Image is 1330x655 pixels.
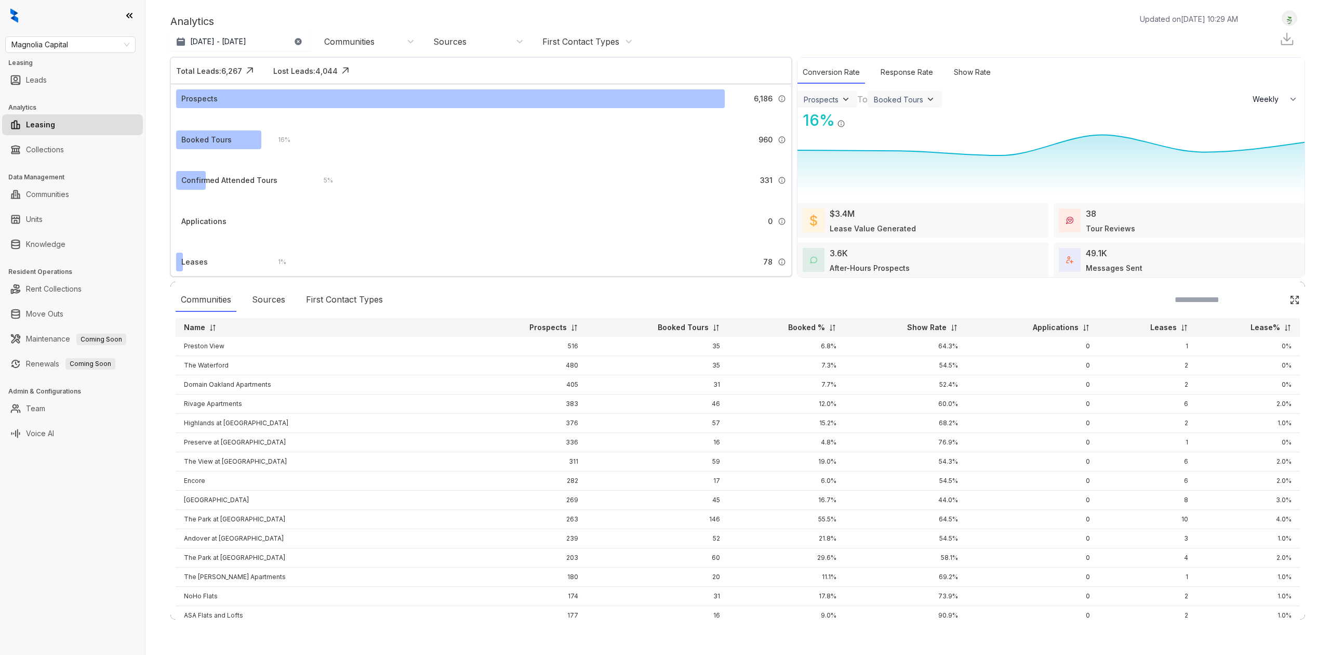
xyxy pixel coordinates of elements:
[170,14,214,29] p: Analytics
[1196,452,1300,471] td: 2.0%
[1086,247,1107,259] div: 49.1K
[587,337,728,356] td: 35
[181,175,277,186] div: Confirmed Attended Tours
[845,510,966,529] td: 64.5%
[181,216,227,227] div: Applications
[845,110,861,126] img: Click Icon
[176,375,469,395] td: Domain Oakland Apartments
[1098,587,1196,606] td: 2
[810,256,817,264] img: AfterHoursConversations
[2,398,143,419] li: Team
[788,322,825,333] p: Booked %
[8,387,145,396] h3: Admin & Configurations
[176,395,469,414] td: Rivage Apartments
[273,65,338,76] div: Lost Leads: 4,044
[242,63,258,78] img: Click Icon
[728,395,845,414] td: 12.0%
[1196,529,1300,548] td: 1.0%
[176,529,469,548] td: Andover at [GEOGRAPHIC_DATA]
[728,375,845,395] td: 7.7%
[469,337,587,356] td: 516
[176,587,469,606] td: NoHo Flats
[845,491,966,510] td: 44.0%
[1268,295,1276,304] img: SearchIcon
[587,433,728,452] td: 16
[966,356,1099,375] td: 0
[176,337,469,356] td: Preston View
[176,433,469,452] td: Preserve at [GEOGRAPHIC_DATA]
[26,398,45,419] a: Team
[26,114,55,135] a: Leasing
[469,529,587,548] td: 239
[845,337,966,356] td: 64.3%
[1196,414,1300,433] td: 1.0%
[874,95,923,104] div: Booked Tours
[845,606,966,625] td: 90.9%
[268,134,290,146] div: 16 %
[966,548,1099,568] td: 0
[1098,452,1196,471] td: 6
[763,256,773,268] span: 78
[176,288,236,312] div: Communities
[845,395,966,414] td: 60.0%
[181,93,218,104] div: Prospects
[1098,548,1196,568] td: 4
[209,324,217,332] img: sorting
[778,176,786,185] img: Info
[754,93,773,104] span: 6,186
[26,70,47,90] a: Leads
[2,184,143,205] li: Communities
[830,223,916,234] div: Lease Value Generated
[966,375,1099,395] td: 0
[728,548,845,568] td: 29.6%
[966,471,1099,491] td: 0
[587,568,728,587] td: 20
[1098,356,1196,375] td: 2
[1098,375,1196,395] td: 2
[966,587,1099,606] td: 0
[857,93,868,106] div: To
[830,247,848,259] div: 3.6K
[845,375,966,395] td: 52.4%
[1098,510,1196,529] td: 10
[2,70,143,90] li: Leads
[1066,217,1073,224] img: TourReviews
[845,471,966,491] td: 54.5%
[8,173,145,182] h3: Data Management
[778,95,786,103] img: Info
[966,452,1099,471] td: 0
[949,61,996,84] div: Show Rate
[469,510,587,529] td: 263
[1196,395,1300,414] td: 2.0%
[1098,568,1196,587] td: 1
[587,375,728,395] td: 31
[830,263,910,273] div: After-Hours Prospects
[728,356,845,375] td: 7.3%
[176,510,469,529] td: The Park at [GEOGRAPHIC_DATA]
[301,288,388,312] div: First Contact Types
[469,433,587,452] td: 336
[324,36,375,47] div: Communities
[2,353,143,374] li: Renewals
[845,529,966,548] td: 54.5%
[728,433,845,452] td: 4.8%
[469,568,587,587] td: 180
[26,304,63,324] a: Move Outs
[1098,606,1196,625] td: 2
[1098,395,1196,414] td: 6
[1082,324,1090,332] img: sorting
[313,175,333,186] div: 5 %
[26,279,82,299] a: Rent Collections
[469,491,587,510] td: 269
[841,94,851,104] img: ViewFilterArrow
[728,414,845,433] td: 15.2%
[1086,263,1142,273] div: Messages Sent
[8,58,145,68] h3: Leasing
[587,587,728,606] td: 31
[966,414,1099,433] td: 0
[469,548,587,568] td: 203
[469,395,587,414] td: 383
[176,568,469,587] td: The [PERSON_NAME] Apartments
[1196,375,1300,395] td: 0%
[1098,529,1196,548] td: 3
